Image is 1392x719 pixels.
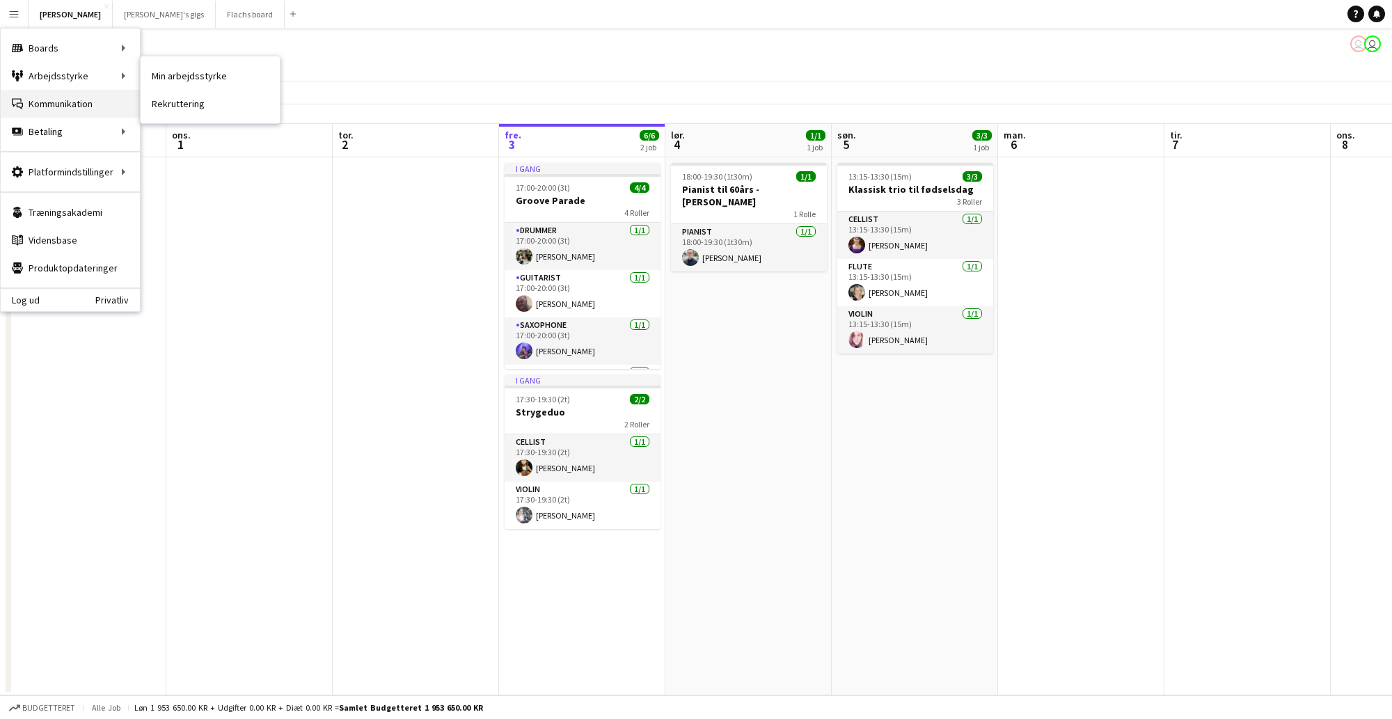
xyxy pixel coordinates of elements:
[973,142,991,152] div: 1 job
[505,163,661,369] app-job-card: I gang17:00-20:00 (3t)4/4Groove Parade4 RollerDrummer1/117:00-20:00 (3t)[PERSON_NAME]Guitarist1/1...
[671,129,685,141] span: lør.
[837,183,993,196] h3: Klassisk trio til fødselsdag
[793,209,816,219] span: 1 Rolle
[1334,136,1355,152] span: 8
[172,129,191,141] span: ons.
[29,1,113,28] button: [PERSON_NAME]
[503,136,521,152] span: 3
[1,294,40,306] a: Log ud
[505,163,661,174] div: I gang
[505,317,661,365] app-card-role: Saxophone1/117:00-20:00 (3t)[PERSON_NAME]
[1,118,140,145] div: Betaling
[835,136,856,152] span: 5
[671,224,827,271] app-card-role: Pianist1/118:00-19:30 (1t30m)[PERSON_NAME]
[1168,136,1183,152] span: 7
[336,136,354,152] span: 2
[837,163,993,354] app-job-card: 13:15-13:30 (15m)3/3Klassisk trio til fødselsdag3 RollerCellist1/113:15-13:30 (15m)[PERSON_NAME]F...
[630,182,649,193] span: 4/4
[141,62,280,90] a: Min arbejdsstyrke
[505,374,661,386] div: I gang
[1364,35,1381,52] app-user-avatar: Frederik Flach
[837,306,993,354] app-card-role: Violin1/113:15-13:30 (15m)[PERSON_NAME]
[957,196,982,207] span: 3 Roller
[505,482,661,529] app-card-role: Violin1/117:30-19:30 (2t)[PERSON_NAME]
[516,394,570,404] span: 17:30-19:30 (2t)
[1,158,140,186] div: Platformindstillinger
[134,702,483,713] div: Løn 1 953 650.00 KR + Udgifter 0.00 KR + Diæt 0.00 KR =
[640,130,659,141] span: 6/6
[624,419,649,429] span: 2 Roller
[796,171,816,182] span: 1/1
[837,259,993,306] app-card-role: Flute1/113:15-13:30 (15m)[PERSON_NAME]
[963,171,982,182] span: 3/3
[1004,129,1026,141] span: man.
[1,90,140,118] a: Kommunikation
[339,702,483,713] span: Samlet budgetteret 1 953 650.00 KR
[505,270,661,317] app-card-role: Guitarist1/117:00-20:00 (3t)[PERSON_NAME]
[630,394,649,404] span: 2/2
[1,34,140,62] div: Boards
[170,136,191,152] span: 1
[505,365,661,412] app-card-role: Saxophone1/1
[338,129,354,141] span: tor.
[1350,35,1367,52] app-user-avatar: Asger Søgaard Hajslund
[505,434,661,482] app-card-role: Cellist1/117:30-19:30 (2t)[PERSON_NAME]
[505,194,661,207] h3: Groove Parade
[1,226,140,254] a: Vidensbase
[671,183,827,208] h3: Pianist til 60års - [PERSON_NAME]
[141,90,280,118] a: Rekruttering
[1170,129,1183,141] span: tir.
[640,142,658,152] div: 2 job
[682,171,752,182] span: 18:00-19:30 (1t30m)
[671,163,827,271] app-job-card: 18:00-19:30 (1t30m)1/1Pianist til 60års - [PERSON_NAME]1 RollePianist1/118:00-19:30 (1t30m)[PERSO...
[972,130,992,141] span: 3/3
[807,142,825,152] div: 1 job
[1,198,140,226] a: Træningsakademi
[1002,136,1026,152] span: 6
[624,207,649,218] span: 4 Roller
[806,130,825,141] span: 1/1
[505,223,661,270] app-card-role: Drummer1/117:00-20:00 (3t)[PERSON_NAME]
[516,182,570,193] span: 17:00-20:00 (3t)
[1,254,140,282] a: Produktopdateringer
[669,136,685,152] span: 4
[7,700,77,716] button: Budgetteret
[505,129,521,141] span: fre.
[22,703,75,713] span: Budgetteret
[837,129,856,141] span: søn.
[89,702,122,713] span: Alle job
[216,1,285,28] button: Flachs board
[505,406,661,418] h3: Strygeduo
[1336,129,1355,141] span: ons.
[837,212,993,259] app-card-role: Cellist1/113:15-13:30 (15m)[PERSON_NAME]
[848,171,912,182] span: 13:15-13:30 (15m)
[95,294,140,306] a: Privatliv
[505,374,661,529] app-job-card: I gang17:30-19:30 (2t)2/2Strygeduo2 RollerCellist1/117:30-19:30 (2t)[PERSON_NAME]Violin1/117:30-1...
[113,1,216,28] button: [PERSON_NAME]'s gigs
[1,62,140,90] div: Arbejdsstyrke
